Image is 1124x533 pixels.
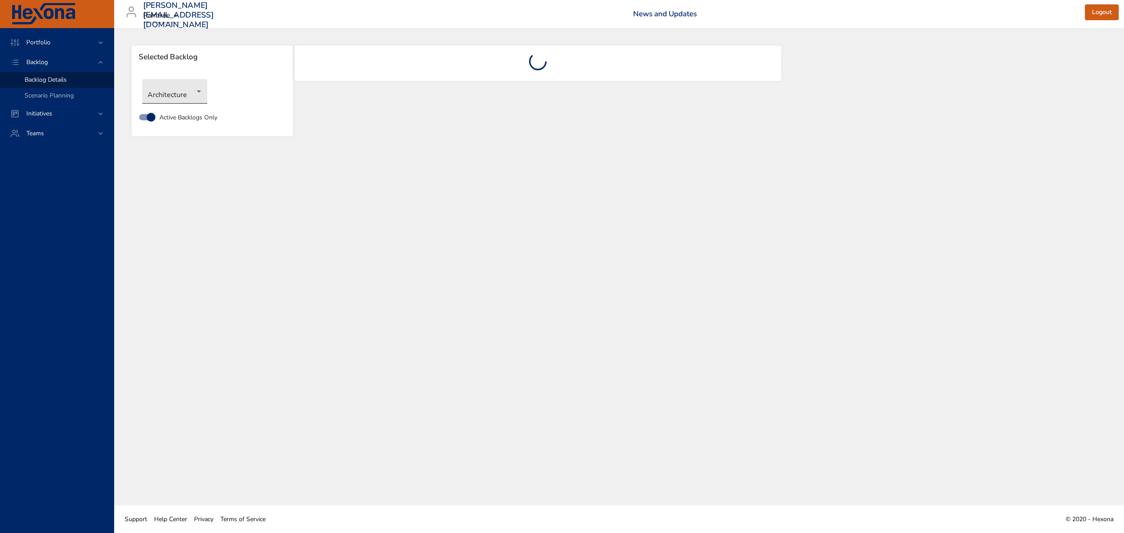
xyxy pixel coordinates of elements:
[151,509,191,529] a: Help Center
[139,53,286,61] span: Selected Backlog
[19,109,59,118] span: Initiatives
[159,113,217,122] span: Active Backlogs Only
[25,91,74,100] span: Scenario Planning
[121,509,151,529] a: Support
[143,9,181,23] div: Raintree
[143,1,214,29] h3: [PERSON_NAME][EMAIL_ADDRESS][DOMAIN_NAME]
[217,509,269,529] a: Terms of Service
[191,509,217,529] a: Privacy
[19,129,51,137] span: Teams
[19,38,58,47] span: Portfolio
[154,515,187,523] span: Help Center
[19,58,55,66] span: Backlog
[220,515,266,523] span: Terms of Service
[25,76,67,84] span: Backlog Details
[1085,4,1119,21] button: Logout
[11,3,76,25] img: Hexona
[633,9,697,19] a: News and Updates
[1066,515,1113,523] span: © 2020 - Hexona
[194,515,213,523] span: Privacy
[1092,7,1112,18] span: Logout
[125,515,147,523] span: Support
[142,79,207,104] div: Architecture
